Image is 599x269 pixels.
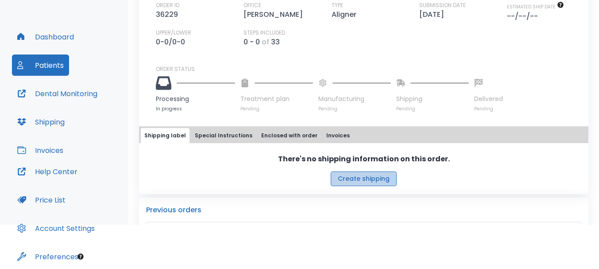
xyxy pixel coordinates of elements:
[419,9,448,20] p: [DATE]
[474,105,503,112] p: Pending
[240,105,313,112] p: Pending
[156,9,182,20] p: 36229
[240,94,313,104] p: Treatment plan
[156,29,191,37] p: UPPER/LOWER
[12,111,70,133] button: Shipping
[474,94,503,104] p: Delivered
[332,9,360,20] p: Aligner
[12,218,100,239] button: Account Settings
[156,65,582,73] p: ORDER STATUS
[258,128,321,143] button: Enclosed with order
[146,205,581,215] p: Previous orders
[507,11,541,22] p: --/--/--
[12,140,69,161] button: Invoices
[243,9,306,20] p: [PERSON_NAME]
[396,94,469,104] p: Shipping
[12,26,79,47] button: Dashboard
[191,128,256,143] button: Special Instructions
[12,55,69,76] button: Patients
[323,128,353,143] button: Invoices
[419,1,466,9] p: SUBMISSION DATE
[262,37,269,47] p: of
[332,1,343,9] p: TYPE
[507,4,564,10] span: The date will be available after approving treatment plan
[243,29,285,37] p: STEPS INCLUDED
[331,172,397,186] button: Create shipping
[156,37,189,47] p: 0-0/0-0
[318,94,391,104] p: Manufacturing
[318,105,391,112] p: Pending
[271,37,280,47] p: 33
[12,189,71,211] button: Price List
[12,83,103,104] button: Dental Monitoring
[12,246,84,267] button: Preferences
[243,37,260,47] p: 0 - 0
[77,253,85,261] div: Tooltip anchor
[156,105,235,112] p: In progress
[12,161,83,182] button: Help Center
[141,128,587,143] div: tabs
[243,1,261,9] p: OFFICE
[396,105,469,112] p: Pending
[156,94,235,104] p: Processing
[141,128,189,143] button: Shipping label
[278,154,450,164] p: There's no shipping information on this order.
[156,1,179,9] p: ORDER ID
